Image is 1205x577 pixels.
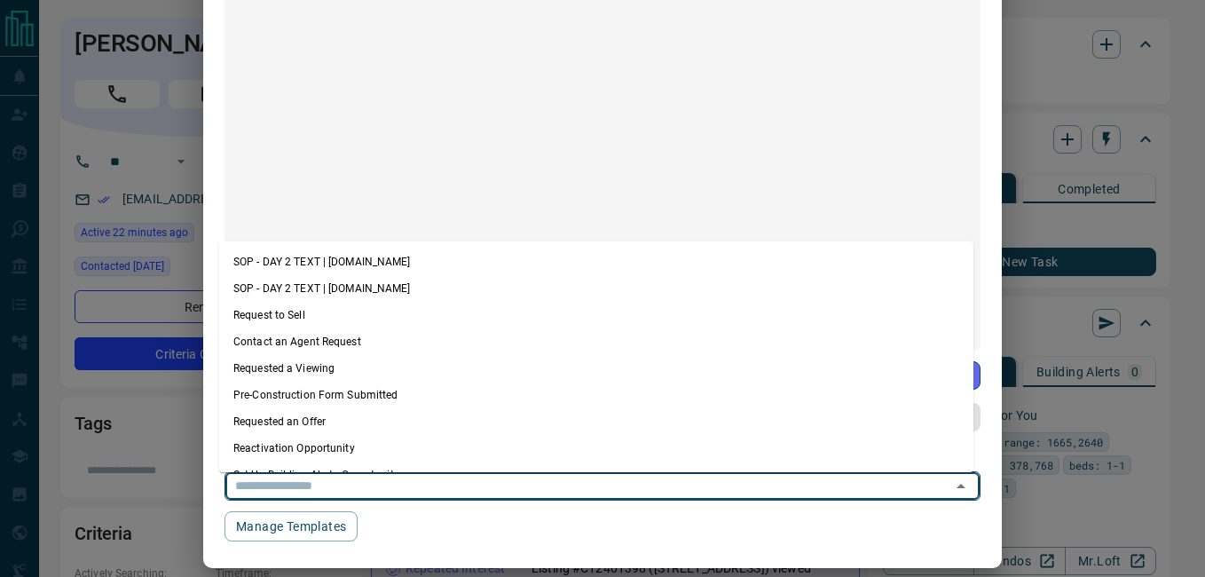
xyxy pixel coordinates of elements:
[219,249,973,275] li: SOP - DAY 2 TEXT | [DOMAIN_NAME]
[219,408,973,435] li: Requested an Offer
[949,474,973,499] button: Close
[219,462,973,488] li: Set Up Building Alerts Opportunity
[219,275,973,302] li: SOP - DAY 2 TEXT | [DOMAIN_NAME]
[224,511,358,541] button: Manage Templates
[219,328,973,355] li: Contact an Agent Request
[219,302,973,328] li: Request to Sell
[219,435,973,462] li: Reactivation Opportunity
[219,355,973,382] li: Requested a Viewing
[219,382,973,408] li: Pre-Construction Form Submitted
